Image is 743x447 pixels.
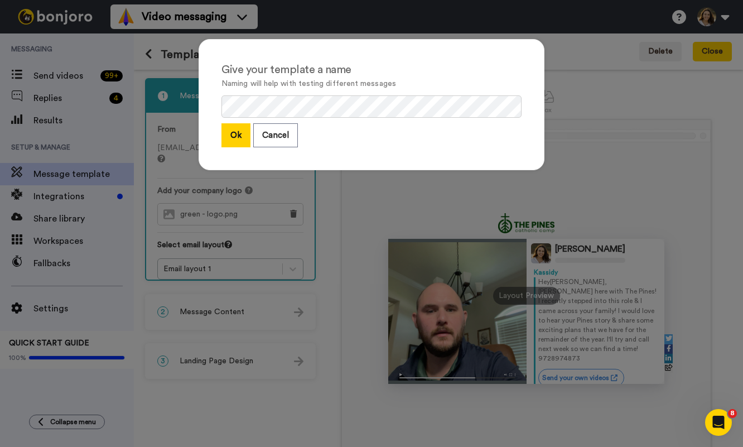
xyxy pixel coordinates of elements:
span: 8 [728,409,737,418]
iframe: Intercom live chat [705,409,732,436]
div: Give your template a name [221,62,522,78]
button: Cancel [253,123,298,147]
p: Naming will help with testing different messages [221,78,522,90]
button: Ok [221,123,250,147]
